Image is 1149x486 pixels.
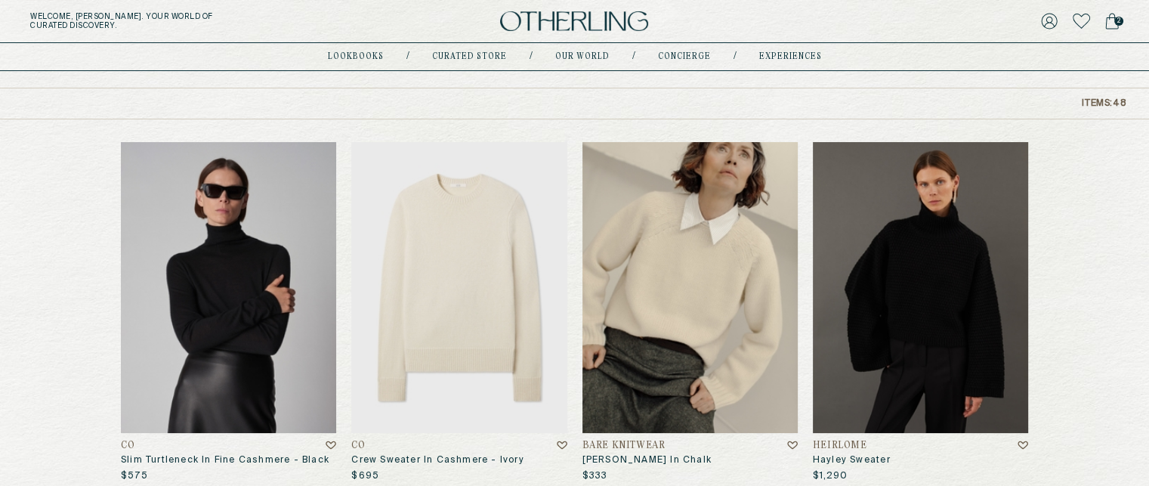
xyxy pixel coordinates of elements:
span: 2 [1114,17,1123,26]
div: / [406,51,409,63]
h3: [PERSON_NAME] In Chalk [582,454,798,466]
p: $695 [351,470,379,482]
h3: Slim Turtleneck In Fine Cashmere - Black [121,454,336,466]
h4: CO [121,441,134,451]
div: / [734,51,737,63]
a: Gia Sweater in ChalkBare Knitwear[PERSON_NAME] In Chalk$333 [582,142,798,482]
a: Crew Sweater in Cashmere - IvoryCOCrew Sweater In Cashmere - Ivory$695 [351,142,567,482]
p: Items: 48 [1082,98,1126,109]
a: 2 [1105,11,1119,32]
h4: CO [351,441,365,451]
a: Our world [555,53,610,60]
a: experiences [759,53,822,60]
h5: Welcome, [PERSON_NAME] . Your world of curated discovery. [30,12,357,30]
a: Slim Turtleneck in Fine Cashmere - BlackCOSlim Turtleneck In Fine Cashmere - Black$575 [121,142,336,482]
h3: Crew Sweater In Cashmere - Ivory [351,454,567,466]
a: Hayley SweaterHeirlomeHayley Sweater$1,290 [813,142,1028,482]
div: / [530,51,533,63]
a: concierge [658,53,711,60]
p: $333 [582,470,608,482]
div: / [632,51,635,63]
img: Crew Sweater in Cashmere - Ivory [351,142,567,433]
img: Hayley Sweater [813,142,1028,433]
h4: Bare Knitwear [582,441,666,451]
img: logo [500,11,648,32]
h3: Hayley Sweater [813,454,1028,466]
h4: Heirlome [813,441,867,451]
a: Curated store [432,53,507,60]
img: Gia Sweater in Chalk [582,142,798,433]
p: $575 [121,470,148,482]
img: Slim Turtleneck in Fine Cashmere - Black [121,142,336,433]
p: $1,290 [813,470,848,482]
a: lookbooks [328,53,384,60]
